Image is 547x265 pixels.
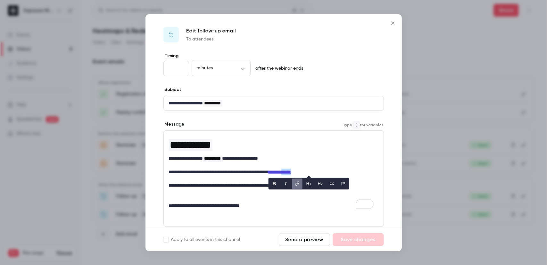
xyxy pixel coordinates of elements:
button: bold [269,178,279,189]
span: Type for variables [343,121,384,129]
button: link [292,178,302,189]
button: Send a preview [279,233,330,246]
div: editor [164,96,384,110]
label: Message [163,121,185,128]
p: To attendees [186,36,236,42]
div: To enrich screen reader interactions, please activate Accessibility in Grammarly extension settings [164,131,384,213]
div: editor [164,131,384,213]
button: italic [280,178,291,189]
p: after the webinar ends [253,65,303,72]
p: Edit follow-up email [186,27,236,35]
label: Apply to all events in this channel [163,236,240,243]
button: Close [386,17,399,30]
code: { [352,121,360,129]
label: Subject [163,86,182,93]
div: minutes [192,65,251,71]
button: blockquote [338,178,348,189]
label: Timing [163,53,384,59]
